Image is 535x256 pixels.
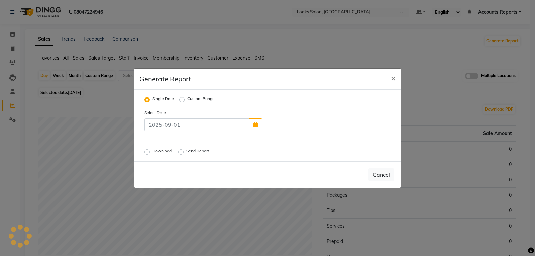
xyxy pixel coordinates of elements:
[152,96,174,104] label: Single Date
[391,73,396,83] span: ×
[139,74,191,84] h5: Generate Report
[368,168,394,181] button: Cancel
[386,69,401,87] button: Close
[187,96,215,104] label: Custom Range
[139,110,204,116] label: Select Date
[152,148,173,156] label: Download
[144,118,249,131] input: 2025-09-01
[186,148,210,156] label: Send Report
